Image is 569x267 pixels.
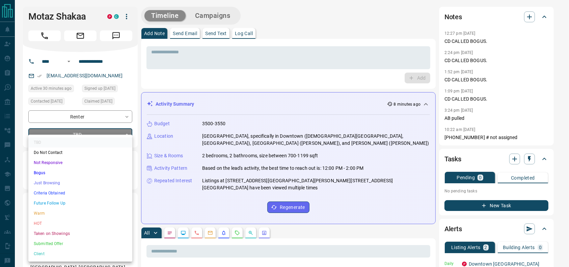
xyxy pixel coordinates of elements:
li: Just Browsing [28,178,132,188]
li: Taken on Showings [28,229,132,239]
li: Client [28,249,132,259]
li: Submitted Offer [28,239,132,249]
li: Do Not Contact [28,148,132,158]
li: Not Responsive [28,158,132,168]
li: Bogus [28,168,132,178]
li: HOT [28,218,132,229]
li: Warm [28,208,132,218]
li: Future Follow Up [28,198,132,208]
li: Criteria Obtained [28,188,132,198]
